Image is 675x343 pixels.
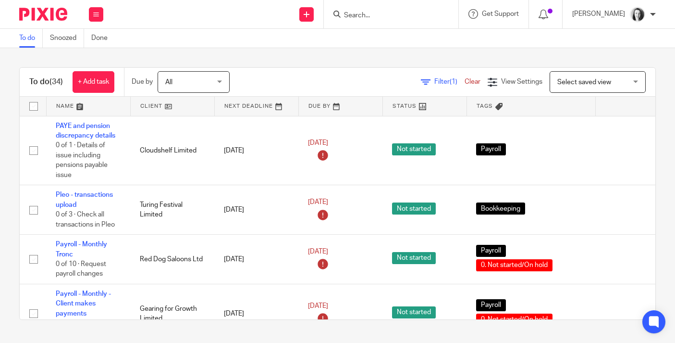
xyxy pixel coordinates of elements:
img: Pixie [19,8,67,21]
input: Search [343,12,430,20]
td: Cloudshelf Limited [130,116,214,185]
span: Not started [392,143,436,155]
td: [DATE] [214,116,298,185]
span: [DATE] [308,248,328,255]
a: + Add task [73,71,114,93]
a: PAYE and pension discrepancy details [56,123,115,139]
span: Select saved view [557,79,611,86]
span: Filter [434,78,465,85]
a: Done [91,29,115,48]
h1: To do [29,77,63,87]
span: Not started [392,306,436,318]
span: Not started [392,252,436,264]
span: (1) [450,78,457,85]
p: [PERSON_NAME] [572,9,625,19]
span: All [165,79,172,86]
td: [DATE] [214,185,298,235]
td: Turing Festival Limited [130,185,214,235]
span: [DATE] [308,303,328,309]
a: Snoozed [50,29,84,48]
p: Due by [132,77,153,87]
span: 0 of 1 · Details of issue including pensions payable issue [56,142,108,178]
span: 0. Not started/On hold [476,314,552,326]
a: To do [19,29,43,48]
span: (34) [49,78,63,86]
td: Red Dog Saloons Ltd [130,235,214,284]
td: [DATE] [214,235,298,284]
img: T1JH8BBNX-UMG48CW64-d2649b4fbe26-512.png [630,7,645,22]
span: Payroll [476,299,506,311]
a: Pleo - transactions upload [56,191,113,208]
span: Tags [477,103,493,109]
a: Payroll - Monthly Tronc [56,241,107,257]
span: [DATE] [308,140,328,146]
a: Payroll - Monthly - Client makes payments [56,291,111,317]
span: Bookkeeping [476,203,525,215]
span: 0 of 10 · Request payroll changes [56,261,106,278]
span: [DATE] [308,199,328,205]
span: Payroll [476,143,506,155]
span: 0 of 3 · Check all transactions in Pleo [56,211,115,228]
a: Clear [465,78,480,85]
span: Get Support [482,11,519,17]
span: View Settings [501,78,542,85]
span: Not started [392,203,436,215]
span: 0. Not started/On hold [476,259,552,271]
span: Payroll [476,245,506,257]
